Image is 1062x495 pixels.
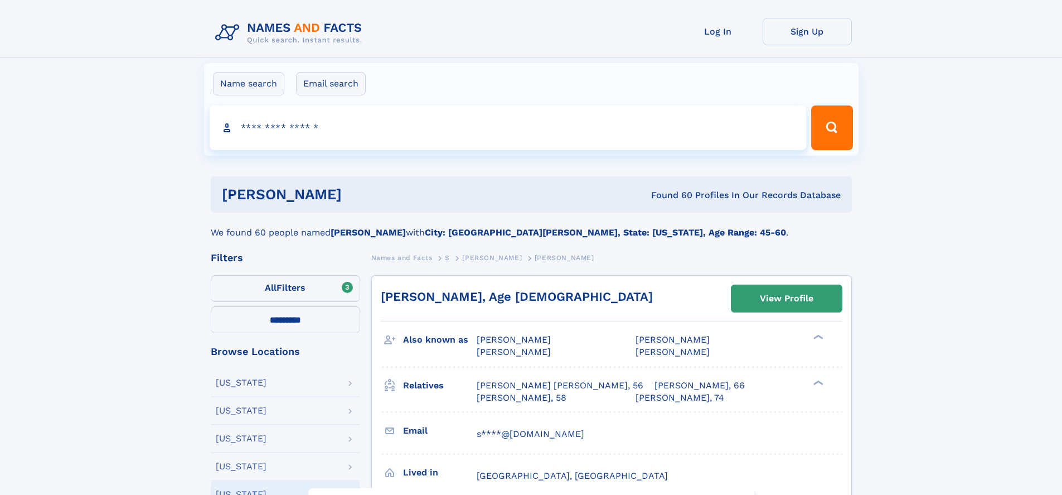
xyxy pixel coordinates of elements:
a: [PERSON_NAME] [PERSON_NAME], 56 [477,379,643,392]
div: ❯ [811,379,824,386]
b: [PERSON_NAME] [331,227,406,238]
div: ❯ [811,334,824,341]
span: [PERSON_NAME] [462,254,522,262]
a: [PERSON_NAME], 66 [654,379,745,392]
span: [PERSON_NAME] [636,347,710,357]
span: [PERSON_NAME] [636,334,710,345]
a: [PERSON_NAME], 58 [477,392,566,404]
h3: Relatives [403,376,477,395]
a: Sign Up [763,18,852,45]
label: Filters [211,275,360,302]
span: [PERSON_NAME] [477,334,551,345]
div: [US_STATE] [216,378,266,387]
a: View Profile [731,285,842,312]
h3: Lived in [403,463,477,482]
a: S [445,251,450,265]
a: Log In [673,18,763,45]
div: We found 60 people named with . [211,213,852,239]
span: [GEOGRAPHIC_DATA], [GEOGRAPHIC_DATA] [477,470,668,481]
div: [US_STATE] [216,406,266,415]
input: search input [210,105,807,150]
h3: Also known as [403,330,477,349]
div: [US_STATE] [216,434,266,443]
a: [PERSON_NAME], Age [DEMOGRAPHIC_DATA] [381,290,653,304]
h1: [PERSON_NAME] [222,188,497,201]
div: View Profile [760,286,813,311]
label: Email search [296,72,366,95]
label: Name search [213,72,284,95]
a: Names and Facts [371,251,433,265]
a: [PERSON_NAME], 74 [636,392,724,404]
span: S [445,254,450,262]
div: Browse Locations [211,347,360,357]
a: [PERSON_NAME] [462,251,522,265]
img: Logo Names and Facts [211,18,371,48]
b: City: [GEOGRAPHIC_DATA][PERSON_NAME], State: [US_STATE], Age Range: 45-60 [425,227,786,238]
div: [US_STATE] [216,462,266,471]
span: All [265,282,277,293]
div: Filters [211,253,360,263]
span: [PERSON_NAME] [535,254,594,262]
div: Found 60 Profiles In Our Records Database [496,189,841,201]
button: Search Button [811,105,852,150]
span: [PERSON_NAME] [477,347,551,357]
h3: Email [403,421,477,440]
